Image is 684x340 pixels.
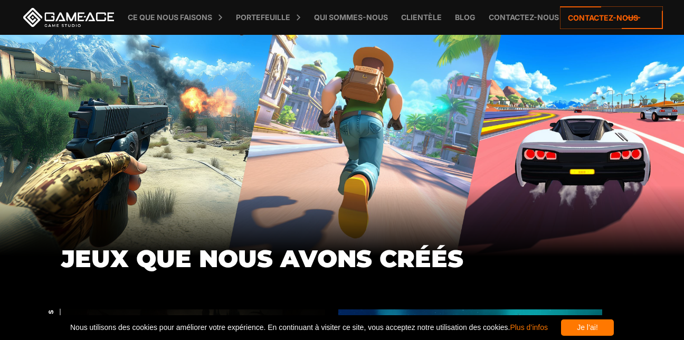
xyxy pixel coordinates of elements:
[489,13,559,22] font: Contactez-nous
[560,6,663,29] a: Contactez-nous
[70,323,548,332] font: Nous utilisons des cookies pour améliorer votre expérience. En continuant à visiter ce site, vous...
[401,13,442,22] font: Clientèle
[314,13,388,22] font: Qui sommes-nous
[561,319,614,336] div: Je l’ai!
[61,245,623,272] h1: JEUX QUE NOUS AVONS CRÉÉS
[455,13,476,22] font: Blog
[236,13,290,22] font: Portefeuille
[128,13,212,22] font: Ce que nous faisons
[510,323,548,332] a: Plus d’infos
